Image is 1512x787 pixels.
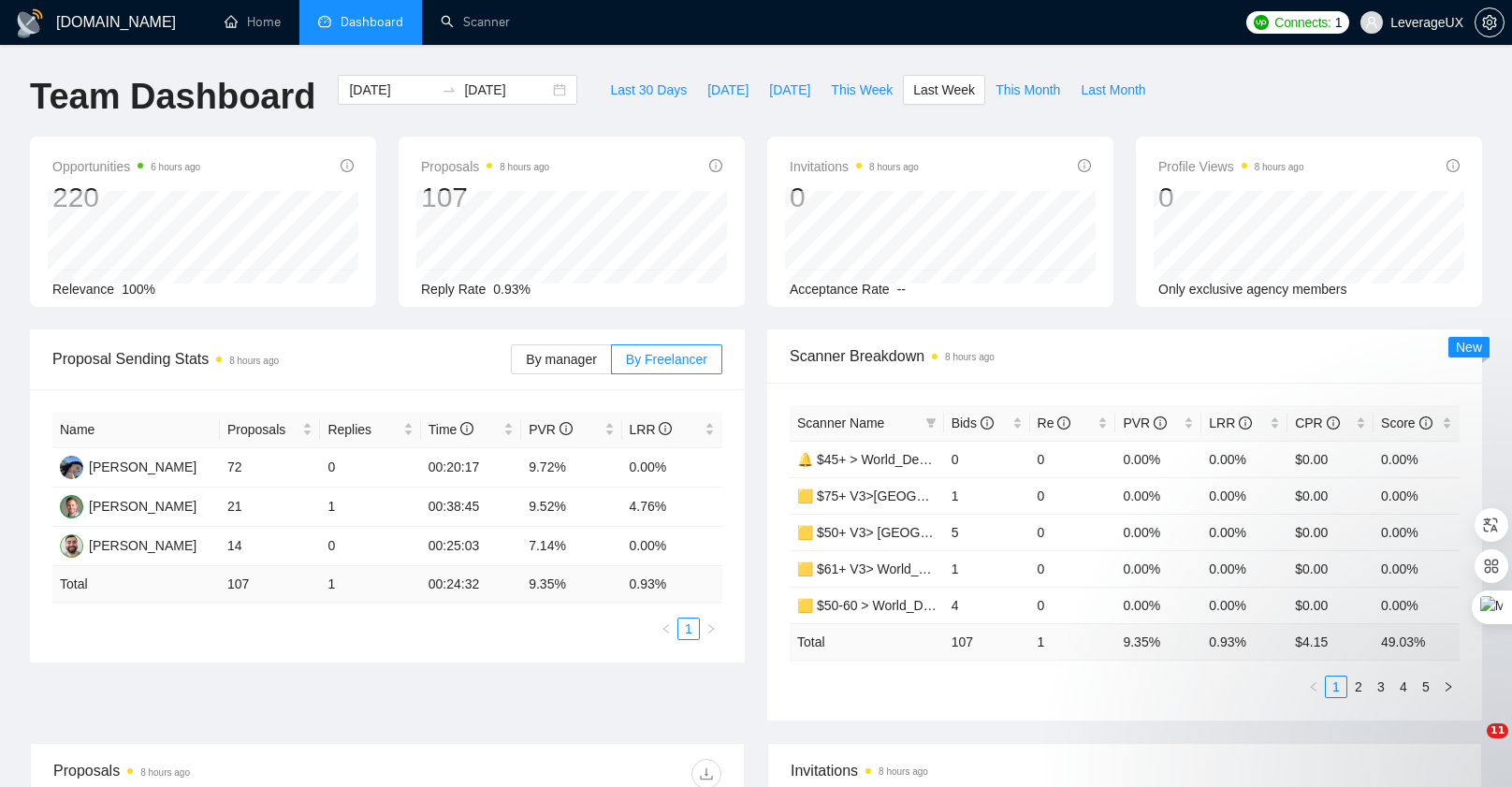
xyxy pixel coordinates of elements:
[790,623,944,660] td: Total
[797,452,1028,467] a: 🔔 $45+ > World_Design+Dev_General
[1201,587,1287,623] td: 0.00%
[797,415,884,430] span: Scanner Name
[1374,587,1460,623] td: 0.00%
[1287,477,1374,514] td: $0.00
[52,282,114,297] span: Relevance
[441,14,510,30] a: searchScanner
[60,459,196,474] a: AK[PERSON_NAME]
[944,550,1030,587] td: 1
[678,619,699,639] a: 1
[320,566,420,603] td: 1
[797,561,1132,576] a: 🟨 $61+ V3> World_Design Only_Roman-UX/UI_General
[831,80,893,100] span: This Week
[421,566,521,603] td: 00:24:32
[790,282,890,297] span: Acceptance Rate
[52,412,220,448] th: Name
[1374,477,1460,514] td: 0.00%
[1327,416,1340,430] span: info-circle
[220,527,320,566] td: 14
[797,598,1164,613] a: 🟨 $50-60 > World_Design Only_Roman-Web Design_General
[1030,514,1116,550] td: 0
[1287,587,1374,623] td: $0.00
[1158,180,1304,215] div: 0
[1476,15,1504,30] span: setting
[797,525,1316,540] a: 🟨 $50+ V3> [GEOGRAPHIC_DATA]+[GEOGRAPHIC_DATA] Only_Tony-UX/UI_General
[944,441,1030,477] td: 0
[1081,80,1145,100] span: Last Month
[1115,514,1201,550] td: 0.00%
[1447,159,1460,172] span: info-circle
[460,422,473,435] span: info-circle
[521,566,621,603] td: 9.35 %
[610,80,687,100] span: Last 30 Days
[1475,15,1505,30] a: setting
[622,488,722,527] td: 4.76%
[945,352,995,362] time: 8 hours ago
[1201,477,1287,514] td: 0.00%
[442,82,457,97] span: to
[759,75,821,105] button: [DATE]
[821,75,903,105] button: This Week
[985,75,1070,105] button: This Month
[1201,514,1287,550] td: 0.00%
[879,766,928,777] time: 8 hours ago
[1057,416,1070,430] span: info-circle
[996,80,1060,100] span: This Month
[1158,282,1347,297] span: Only exclusive agency members
[529,422,573,437] span: PVR
[421,282,486,297] span: Reply Rate
[1030,550,1116,587] td: 0
[1123,415,1167,430] span: PVR
[1030,587,1116,623] td: 0
[1115,550,1201,587] td: 0.00%
[52,180,200,215] div: 220
[320,448,420,488] td: 0
[1209,415,1252,430] span: LRR
[709,159,722,172] span: info-circle
[1030,441,1116,477] td: 0
[220,488,320,527] td: 21
[89,535,196,556] div: [PERSON_NAME]
[1115,441,1201,477] td: 0.00%
[60,498,196,513] a: TV[PERSON_NAME]
[1115,587,1201,623] td: 0.00%
[421,180,549,215] div: 107
[922,409,940,437] span: filter
[869,162,919,172] time: 8 hours ago
[60,495,83,518] img: TV
[1274,12,1330,33] span: Connects:
[1255,162,1304,172] time: 8 hours ago
[521,448,621,488] td: 9.72%
[220,566,320,603] td: 107
[622,448,722,488] td: 0.00%
[1070,75,1156,105] button: Last Month
[560,422,573,435] span: info-circle
[790,344,1460,368] span: Scanner Breakdown
[655,618,677,640] button: left
[1381,415,1432,430] span: Score
[318,15,331,28] span: dashboard
[1030,477,1116,514] td: 0
[692,766,720,781] span: download
[140,767,190,778] time: 8 hours ago
[1115,477,1201,514] td: 0.00%
[897,282,906,297] span: --
[622,527,722,566] td: 0.00%
[464,80,549,100] input: End date
[622,566,722,603] td: 0.93 %
[421,488,521,527] td: 00:38:45
[1295,415,1339,430] span: CPR
[341,14,403,30] span: Dashboard
[493,282,531,297] span: 0.93%
[944,623,1030,660] td: 107
[500,162,549,172] time: 8 hours ago
[1475,7,1505,37] button: setting
[661,623,672,634] span: left
[944,514,1030,550] td: 5
[1487,723,1508,738] span: 11
[903,75,985,105] button: Last Week
[52,155,200,178] span: Opportunities
[442,82,457,97] span: swap-right
[700,618,722,640] button: right
[952,415,994,430] span: Bids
